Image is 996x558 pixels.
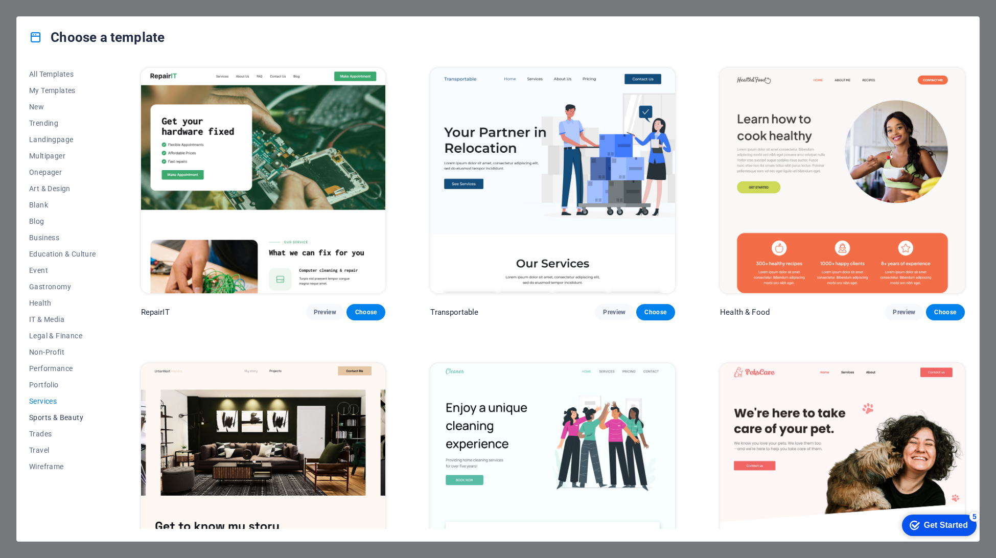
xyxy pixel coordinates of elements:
button: Preview [595,304,634,320]
button: Preview [885,304,923,320]
span: Choose [644,308,667,316]
div: Get Started [30,11,74,20]
span: Multipager [29,152,96,160]
button: Trending [29,115,96,131]
button: Non-Profit [29,344,96,360]
span: Preview [603,308,626,316]
button: IT & Media [29,311,96,328]
button: Art & Design [29,180,96,197]
span: Legal & Finance [29,332,96,340]
p: Transportable [430,307,478,317]
span: Portfolio [29,381,96,389]
button: Business [29,229,96,246]
button: My Templates [29,82,96,99]
button: Trades [29,426,96,442]
button: Choose [346,304,385,320]
span: Business [29,234,96,242]
button: Multipager [29,148,96,164]
button: Blank [29,197,96,213]
span: My Templates [29,86,96,95]
span: Services [29,397,96,405]
span: IT & Media [29,315,96,323]
span: Preview [314,308,336,316]
button: Preview [306,304,344,320]
span: Wireframe [29,462,96,471]
span: Non-Profit [29,348,96,356]
span: Trades [29,430,96,438]
h4: Choose a template [29,29,165,45]
div: 5 [76,2,86,12]
button: Performance [29,360,96,377]
button: Services [29,393,96,409]
button: Gastronomy [29,278,96,295]
span: Sports & Beauty [29,413,96,422]
span: Travel [29,446,96,454]
button: Portfolio [29,377,96,393]
button: Onepager [29,164,96,180]
img: RepairIT [141,68,386,293]
span: Gastronomy [29,283,96,291]
span: Choose [355,308,377,316]
span: Preview [893,308,915,316]
button: Health [29,295,96,311]
span: Health [29,299,96,307]
span: Blank [29,201,96,209]
span: Art & Design [29,184,96,193]
p: RepairIT [141,307,170,317]
button: Travel [29,442,96,458]
span: Event [29,266,96,274]
p: Health & Food [720,307,770,317]
span: Trending [29,119,96,127]
span: Choose [934,308,957,316]
span: All Templates [29,70,96,78]
img: Transportable [430,68,675,293]
span: Landingpage [29,135,96,144]
span: Education & Culture [29,250,96,258]
span: New [29,103,96,111]
button: Legal & Finance [29,328,96,344]
span: Onepager [29,168,96,176]
button: All Templates [29,66,96,82]
button: New [29,99,96,115]
button: Wireframe [29,458,96,475]
button: Sports & Beauty [29,409,96,426]
button: Choose [926,304,965,320]
button: Landingpage [29,131,96,148]
button: Education & Culture [29,246,96,262]
button: Event [29,262,96,278]
span: Performance [29,364,96,373]
span: Blog [29,217,96,225]
button: Choose [636,304,675,320]
button: Blog [29,213,96,229]
img: Health & Food [720,68,965,293]
div: Get Started 5 items remaining, 0% complete [8,5,83,27]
